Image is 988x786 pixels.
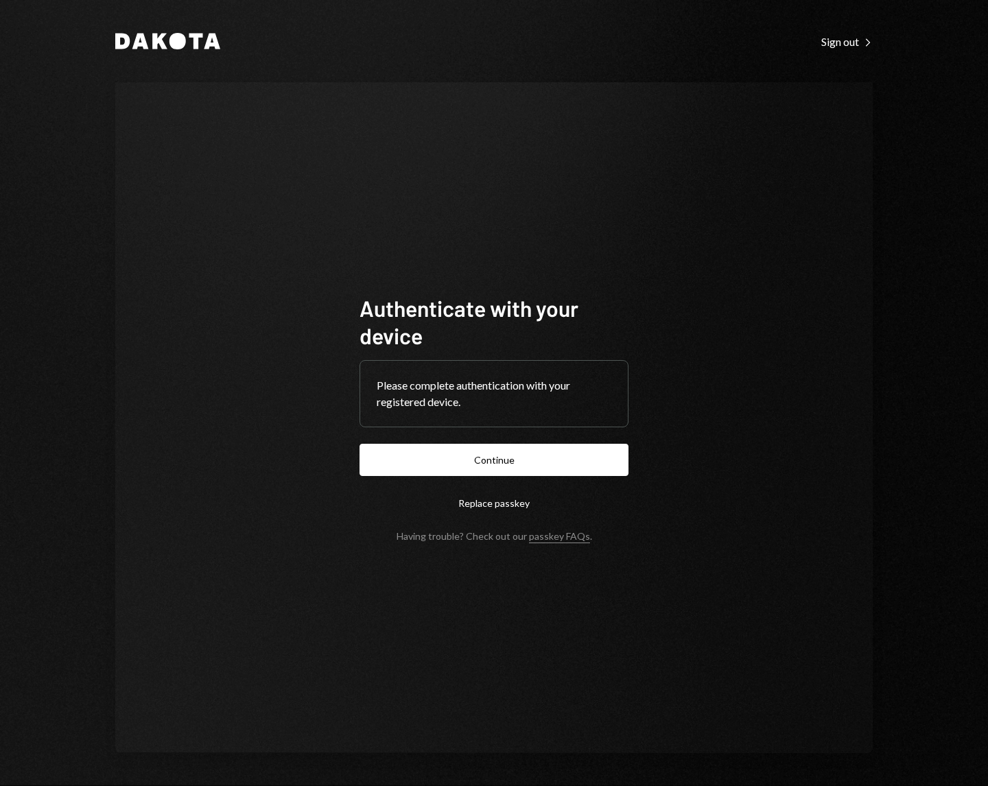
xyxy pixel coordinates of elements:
[377,377,611,410] div: Please complete authentication with your registered device.
[529,530,590,543] a: passkey FAQs
[821,34,873,49] a: Sign out
[821,35,873,49] div: Sign out
[360,444,628,476] button: Continue
[360,294,628,349] h1: Authenticate with your device
[397,530,592,542] div: Having trouble? Check out our .
[360,487,628,519] button: Replace passkey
